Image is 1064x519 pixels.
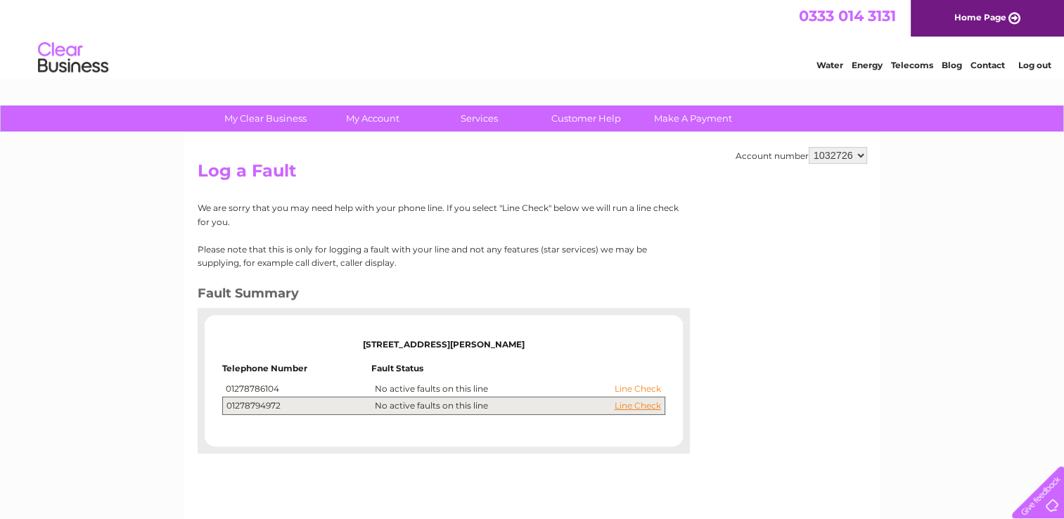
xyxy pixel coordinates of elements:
p: Please note that this is only for logging a fault with your line and not any features (star servi... [198,243,679,269]
a: Services [421,105,537,132]
a: Blog [942,60,962,70]
td: 01278794972 [222,397,371,415]
a: Energy [852,60,883,70]
p: We are sorry that you may need help with your phone line. If you select "Line Check" below we wil... [198,201,679,228]
td: No active faults on this line [371,380,665,397]
td: Fault Status [371,364,665,380]
h3: Fault Summary [198,283,679,308]
img: logo.png [37,37,109,79]
a: Line Check [615,401,661,411]
a: My Account [314,105,430,132]
td: No active faults on this line [371,397,665,415]
a: Water [816,60,843,70]
a: Contact [970,60,1005,70]
a: Log out [1018,60,1051,70]
a: Line Check [615,384,661,394]
td: Telephone Number [222,364,371,380]
a: My Clear Business [207,105,323,132]
a: Customer Help [528,105,644,132]
a: Telecoms [891,60,933,70]
td: [STREET_ADDRESS][PERSON_NAME] [222,326,665,364]
div: Clear Business is a trading name of Verastar Limited (registered in [GEOGRAPHIC_DATA] No. 3667643... [200,8,865,68]
h2: Log a Fault [198,161,867,188]
div: Account number [736,147,867,164]
a: 0333 014 3131 [799,7,896,25]
a: Make A Payment [635,105,751,132]
td: 01278786104 [222,380,371,397]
